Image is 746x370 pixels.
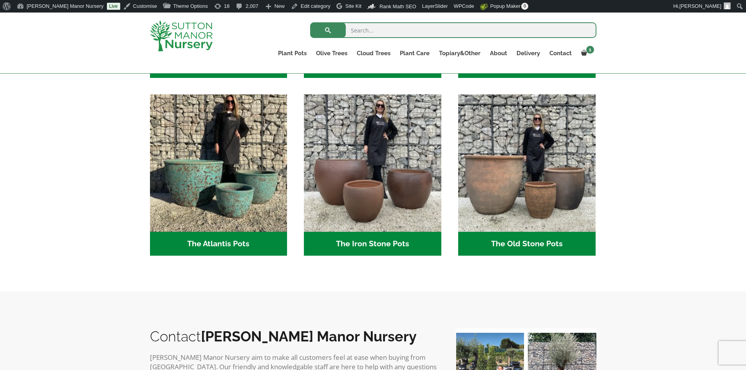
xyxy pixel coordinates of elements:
a: About [485,48,512,59]
a: Cloud Trees [352,48,395,59]
span: 0 [521,3,528,10]
a: Olive Trees [311,48,352,59]
h2: The Old Stone Pots [458,232,596,256]
img: The Atlantis Pots [150,94,287,232]
img: The Old Stone Pots [458,94,596,232]
a: Plant Care [395,48,434,59]
a: Visit product category The Old Stone Pots [458,94,596,256]
a: Visit product category The Iron Stone Pots [304,94,441,256]
a: Contact [545,48,576,59]
a: Live [107,3,120,10]
h2: The Iron Stone Pots [304,232,441,256]
a: Topiary&Other [434,48,485,59]
span: Site Kit [345,3,361,9]
span: Rank Math SEO [379,4,416,9]
a: 1 [576,48,596,59]
b: [PERSON_NAME] Manor Nursery [201,328,417,345]
span: 1 [586,46,594,54]
a: Delivery [512,48,545,59]
input: Search... [310,22,596,38]
img: The Iron Stone Pots [304,94,441,232]
h2: The Atlantis Pots [150,232,287,256]
span: [PERSON_NAME] [679,3,721,9]
h2: Contact [150,328,440,345]
a: Plant Pots [273,48,311,59]
a: Visit product category The Atlantis Pots [150,94,287,256]
img: logo [150,20,213,51]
